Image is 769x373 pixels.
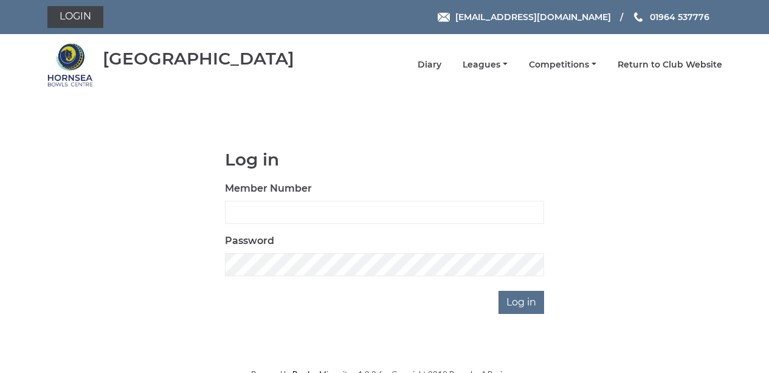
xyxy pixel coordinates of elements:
a: Login [47,6,103,28]
label: Password [225,234,274,248]
a: Phone us 01964 537776 [632,10,709,24]
a: Competitions [529,59,596,71]
a: Email [EMAIL_ADDRESS][DOMAIN_NAME] [438,10,611,24]
a: Leagues [463,59,508,71]
div: [GEOGRAPHIC_DATA] [103,49,294,68]
label: Member Number [225,181,312,196]
input: Log in [498,291,544,314]
img: Hornsea Bowls Centre [47,42,93,88]
a: Return to Club Website [618,59,722,71]
img: Email [438,13,450,22]
img: Phone us [634,12,643,22]
h1: Log in [225,150,544,169]
span: [EMAIL_ADDRESS][DOMAIN_NAME] [455,12,611,23]
a: Diary [418,59,441,71]
span: 01964 537776 [650,12,709,23]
